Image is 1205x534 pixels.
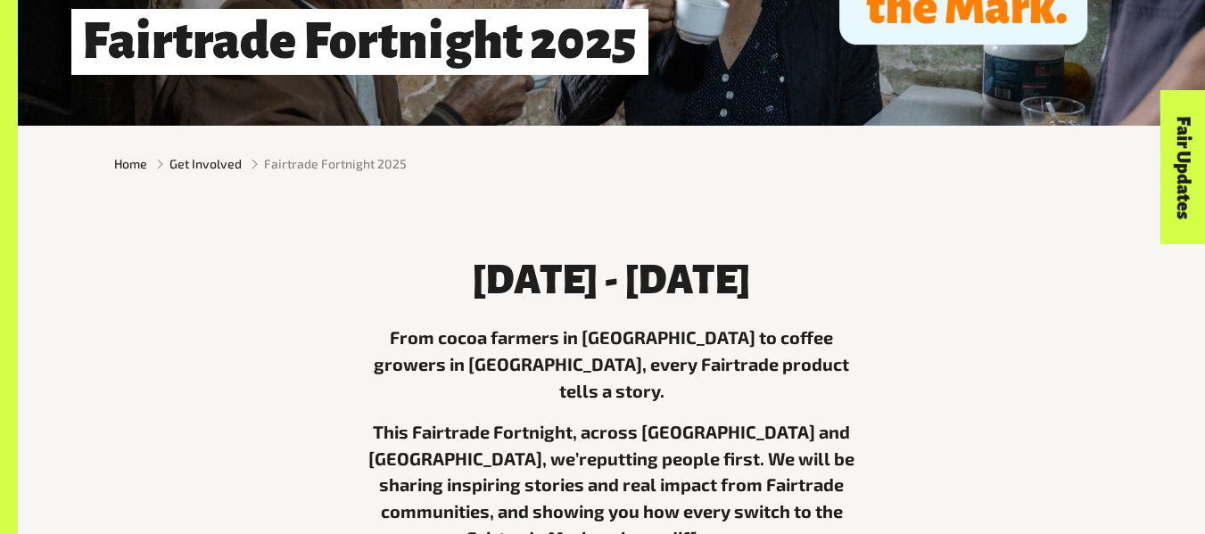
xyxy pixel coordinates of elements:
strong: putting people first [597,448,760,469]
h1: Fairtrade Fortnight 2025 [71,9,648,74]
p: From cocoa farmers in [GEOGRAPHIC_DATA] to coffee growers in [GEOGRAPHIC_DATA], every Fairtrade p... [368,325,855,405]
a: Get Involved [169,154,242,173]
a: Home [114,154,147,173]
span: Fairtrade Fortnight 2025 [264,154,407,173]
h3: [DATE] - [DATE] [368,259,855,303]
